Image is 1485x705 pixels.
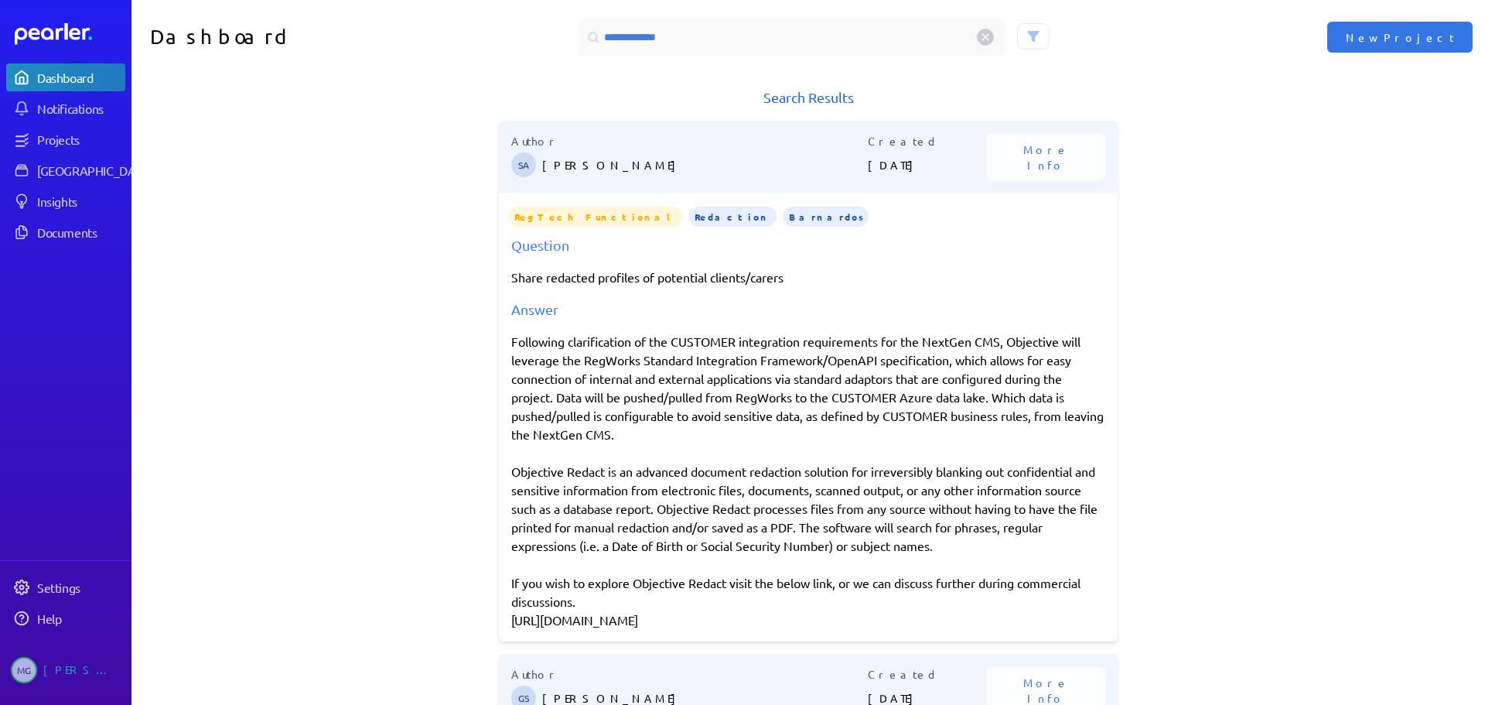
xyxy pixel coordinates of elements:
[6,63,125,91] a: Dashboard
[150,19,470,56] h1: Dashboard
[37,224,124,240] div: Documents
[6,125,125,153] a: Projects
[43,657,121,683] div: [PERSON_NAME]
[868,666,987,683] p: Created
[511,133,868,149] p: Author
[37,580,124,595] div: Settings
[986,134,1105,180] button: More Info
[1005,142,1087,173] span: More Info
[6,187,125,215] a: Insights
[511,268,1105,286] p: Share redacted profiles of potential clients/carers
[783,207,869,227] span: Barnardos
[37,101,124,116] div: Notifications
[6,218,125,246] a: Documents
[508,207,682,227] span: RegTech Functional
[37,193,124,209] div: Insights
[37,132,124,147] div: Projects
[499,87,1118,108] h1: Search Results
[6,651,125,690] a: MG[PERSON_NAME]
[37,163,152,178] div: [GEOGRAPHIC_DATA]
[6,156,125,184] a: [GEOGRAPHIC_DATA]
[6,94,125,122] a: Notifications
[37,611,124,626] div: Help
[868,133,987,149] p: Created
[15,23,125,45] a: Dashboard
[542,149,868,180] p: [PERSON_NAME]
[868,149,987,180] p: [DATE]
[511,299,1105,320] div: Answer
[1346,29,1454,45] span: New Project
[6,573,125,601] a: Settings
[511,332,1105,629] div: Following clarification of the CUSTOMER integration requirements for the NextGen CMS, Objective w...
[511,234,1105,255] div: Question
[6,604,125,632] a: Help
[37,70,124,85] div: Dashboard
[688,207,777,227] span: Redaction
[11,657,37,683] span: Matt Green
[511,152,536,177] span: Steve Ackermann
[511,666,868,683] p: Author
[1327,22,1473,53] button: New Project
